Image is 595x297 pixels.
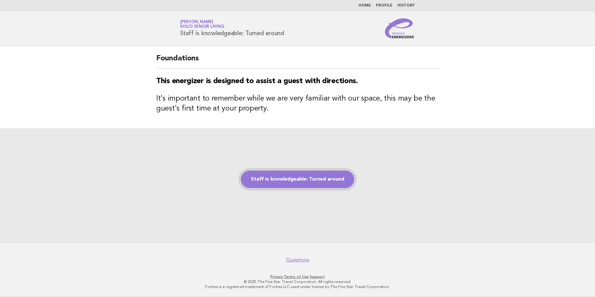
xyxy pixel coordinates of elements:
h2: Foundations [156,54,439,69]
img: Service Energizers [385,18,415,38]
p: © 2025 The Five Star Travel Corporation. All rights reserved. [107,279,488,284]
h3: It's important to remember while we are very familiar with our space, this may be the guest's fir... [156,94,439,114]
p: · · [107,274,488,279]
p: Forbes is a registered trademark of Forbes LLC used under license by The Five Star Travel Corpora... [107,284,488,289]
span: Kisco Senior Living [180,25,224,29]
a: History [397,4,415,7]
a: Profile [376,4,392,7]
strong: This energizer is designed to assist a guest with directions. [156,78,358,85]
a: Support [310,275,325,279]
a: Home [358,4,371,7]
a: Privacy [270,275,283,279]
h1: Staff is knowledgeable: Turned around [180,20,284,36]
a: Terms of Use [284,275,309,279]
a: [PERSON_NAME]Kisco Senior Living [180,20,224,29]
a: Staff is knowledgeable: Turned around [241,171,354,188]
a: Questions [286,257,309,263]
